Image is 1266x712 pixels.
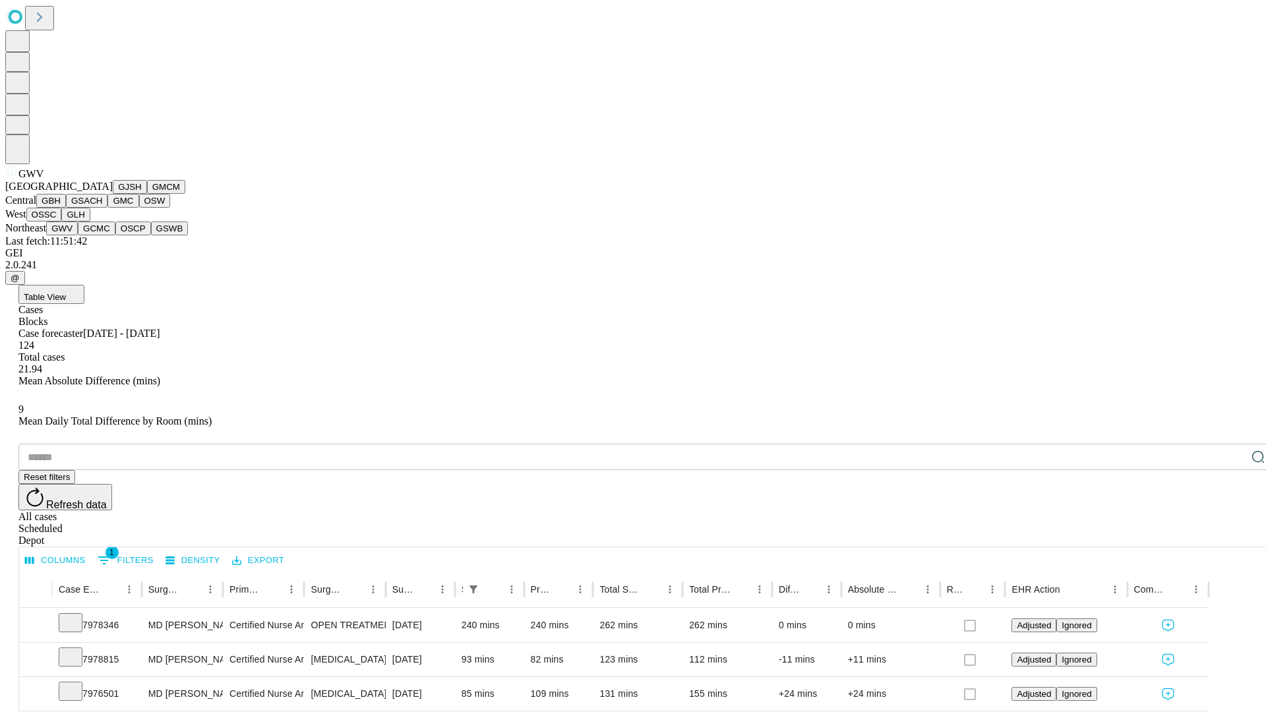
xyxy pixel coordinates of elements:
span: 124 [18,340,34,351]
div: [DATE] [392,677,448,711]
div: MD [PERSON_NAME] [148,643,216,676]
button: Sort [415,580,433,599]
span: Refresh data [46,499,107,510]
div: +24 mins [779,677,835,711]
div: Certified Nurse Anesthetist [229,643,297,676]
span: Central [5,194,36,206]
button: Menu [282,580,301,599]
button: Sort [1168,580,1187,599]
span: Adjusted [1017,620,1051,630]
div: EHR Action [1011,584,1060,595]
span: 1 [105,546,119,559]
button: Menu [120,580,138,599]
button: Sort [484,580,502,599]
div: 109 mins [531,677,587,711]
span: GWV [18,168,44,179]
button: OSCP [115,222,151,235]
div: Surgery Name [311,584,344,595]
button: Show filters [464,580,483,599]
div: 7978346 [59,608,135,642]
div: +24 mins [848,677,934,711]
button: Menu [571,580,589,599]
span: [GEOGRAPHIC_DATA] [5,181,113,192]
button: Ignored [1056,653,1097,667]
span: 21.94 [18,363,42,374]
div: 240 mins [462,608,518,642]
span: Last fetch: 11:51:42 [5,235,87,247]
button: Sort [264,580,282,599]
button: Menu [364,580,382,599]
div: Case Epic Id [59,584,100,595]
button: Sort [102,580,120,599]
div: 262 mins [689,608,766,642]
button: Adjusted [1011,653,1056,667]
div: [MEDICAL_DATA] LEG,KNEE, ANKLE DEEP [311,643,378,676]
button: OSW [139,194,171,208]
div: -11 mins [779,643,835,676]
div: 7978815 [59,643,135,676]
div: 155 mins [689,677,766,711]
button: GMC [107,194,138,208]
button: Sort [965,580,983,599]
div: Certified Nurse Anesthetist [229,608,297,642]
button: Sort [553,580,571,599]
div: [DATE] [392,608,448,642]
div: Total Predicted Duration [689,584,731,595]
button: Menu [919,580,937,599]
button: GJSH [113,180,147,194]
div: 262 mins [599,608,676,642]
button: Reset filters [18,470,75,484]
div: Total Scheduled Duration [599,584,641,595]
div: Surgery Date [392,584,413,595]
div: 2.0.241 [5,259,1261,271]
button: Sort [642,580,661,599]
div: 1 active filter [464,580,483,599]
button: Ignored [1056,687,1097,701]
span: @ [11,273,20,283]
div: 0 mins [848,608,934,642]
button: GBH [36,194,66,208]
span: Reset filters [24,472,70,482]
span: Mean Absolute Difference (mins) [18,375,160,386]
button: GLH [61,208,90,222]
span: Northeast [5,222,46,233]
button: Expand [26,649,45,672]
span: [DATE] - [DATE] [83,328,160,339]
div: [MEDICAL_DATA] PLANNED [311,677,378,711]
div: 0 mins [779,608,835,642]
div: 112 mins [689,643,766,676]
button: GCMC [78,222,115,235]
button: Adjusted [1011,687,1056,701]
span: Adjusted [1017,689,1051,699]
button: Select columns [22,550,89,571]
button: OSSC [26,208,62,222]
button: @ [5,271,25,285]
span: West [5,208,26,220]
div: 85 mins [462,677,518,711]
button: Menu [983,580,1002,599]
span: Ignored [1062,655,1091,665]
div: Surgeon Name [148,584,181,595]
span: Ignored [1062,689,1091,699]
div: 131 mins [599,677,676,711]
button: Menu [502,580,521,599]
button: Menu [661,580,679,599]
div: Resolved in EHR [947,584,964,595]
button: Sort [1062,580,1080,599]
button: Ignored [1056,618,1097,632]
button: Sort [900,580,919,599]
button: Export [229,550,287,571]
button: Sort [346,580,364,599]
div: MD [PERSON_NAME] Jr [PERSON_NAME] Md [148,677,216,711]
button: Menu [201,580,220,599]
button: GSWB [151,222,189,235]
span: Total cases [18,351,65,363]
div: Absolute Difference [848,584,899,595]
button: Table View [18,285,84,304]
button: Show filters [94,550,157,571]
div: OPEN TREATMENT OF RADIUS AND [MEDICAL_DATA] [311,608,378,642]
button: Menu [1106,580,1124,599]
span: Ignored [1062,620,1091,630]
button: GMCM [147,180,185,194]
span: Mean Daily Total Difference by Room (mins) [18,415,212,427]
